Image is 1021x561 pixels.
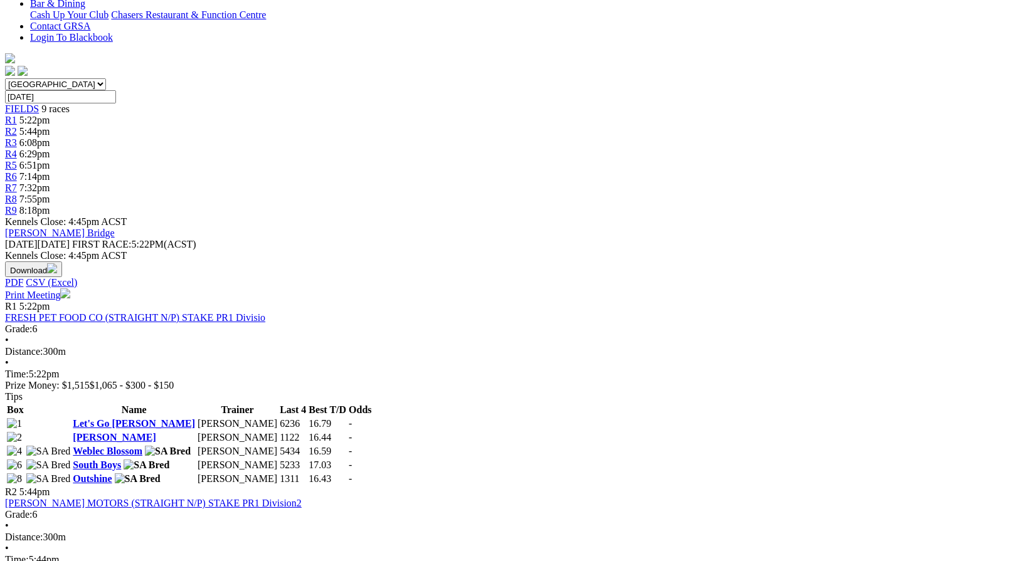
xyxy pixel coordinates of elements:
img: facebook.svg [5,66,15,76]
span: 5:22pm [19,115,50,125]
img: SA Bred [26,459,71,471]
a: PDF [5,277,23,288]
a: CSV (Excel) [26,277,77,288]
img: SA Bred [124,459,169,471]
span: Kennels Close: 4:45pm ACST [5,216,127,227]
img: SA Bred [26,446,71,457]
div: 300m [5,532,1016,543]
td: 17.03 [308,459,347,471]
div: 6 [5,509,1016,520]
span: 7:55pm [19,194,50,204]
span: R1 [5,301,17,312]
span: • [5,543,9,553]
th: Odds [348,404,372,416]
div: Prize Money: $1,515 [5,380,1016,391]
a: Print Meeting [5,290,70,300]
span: Grade: [5,509,33,520]
th: Last 4 [279,404,307,416]
span: - [349,473,352,484]
td: [PERSON_NAME] [197,417,278,430]
a: R8 [5,194,17,204]
span: 6:29pm [19,149,50,159]
span: - [349,432,352,443]
td: 16.59 [308,445,347,458]
div: 6 [5,323,1016,335]
img: 1 [7,418,22,429]
td: 5434 [279,445,307,458]
span: 6:08pm [19,137,50,148]
a: FIELDS [5,103,39,114]
div: Kennels Close: 4:45pm ACST [5,250,1016,261]
td: 1311 [279,473,307,485]
a: R9 [5,205,17,216]
a: Outshine [73,473,112,484]
div: Bar & Dining [30,9,1016,21]
a: Let's Go [PERSON_NAME] [73,418,195,429]
a: South Boys [73,459,121,470]
div: Download [5,277,1016,288]
a: FRESH PET FOOD CO (STRAIGHT N/P) STAKE PR1 Divisio [5,312,265,323]
span: - [349,446,352,456]
span: 5:22PM(ACST) [72,239,196,249]
span: • [5,357,9,368]
a: Weblec Blossom [73,446,142,456]
a: R6 [5,171,17,182]
input: Select date [5,90,116,103]
td: [PERSON_NAME] [197,459,278,471]
span: • [5,335,9,345]
span: Time: [5,369,29,379]
span: 5:22pm [19,301,50,312]
a: R2 [5,126,17,137]
a: Chasers Restaurant & Function Centre [111,9,266,20]
span: $1,065 - $300 - $150 [90,380,174,391]
span: 5:44pm [19,126,50,137]
td: 16.44 [308,431,347,444]
td: 5233 [279,459,307,471]
img: 4 [7,446,22,457]
span: - [349,418,352,429]
button: Download [5,261,62,277]
div: 5:22pm [5,369,1016,380]
span: Grade: [5,323,33,334]
th: Name [72,404,196,416]
span: - [349,459,352,470]
a: R3 [5,137,17,148]
a: R5 [5,160,17,170]
span: Box [7,404,24,415]
img: SA Bred [115,473,161,485]
td: 16.43 [308,473,347,485]
span: 5:44pm [19,486,50,497]
a: Cash Up Your Club [30,9,108,20]
img: 8 [7,473,22,485]
a: Login To Blackbook [30,32,113,43]
td: [PERSON_NAME] [197,473,278,485]
img: download.svg [47,263,57,273]
a: Contact GRSA [30,21,90,31]
a: [PERSON_NAME] [73,432,156,443]
a: R1 [5,115,17,125]
th: Trainer [197,404,278,416]
span: Distance: [5,532,43,542]
span: 8:18pm [19,205,50,216]
img: SA Bred [26,473,71,485]
span: 7:14pm [19,171,50,182]
span: Tips [5,391,23,402]
img: SA Bred [145,446,191,457]
span: 6:51pm [19,160,50,170]
th: Best T/D [308,404,347,416]
a: R4 [5,149,17,159]
a: [PERSON_NAME] Bridge [5,228,115,238]
span: FIRST RACE: [72,239,131,249]
span: [DATE] [5,239,38,249]
img: logo-grsa-white.png [5,53,15,63]
td: 16.79 [308,417,347,430]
